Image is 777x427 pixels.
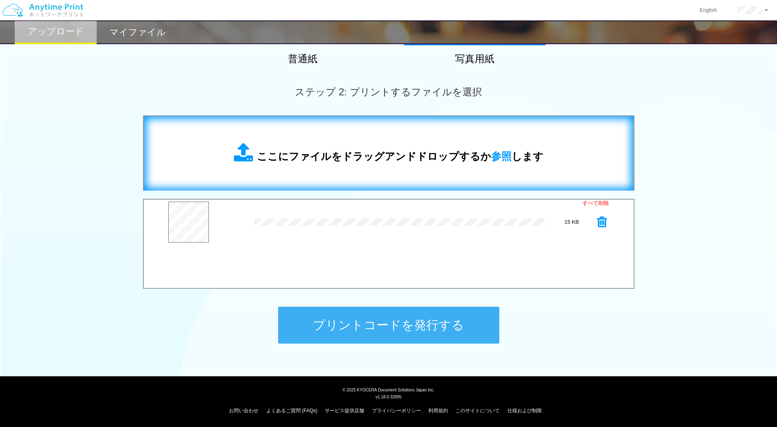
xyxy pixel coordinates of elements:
[342,387,435,392] span: © 2025 KYOCERA Document Solutions Japan Inc.
[295,86,482,97] span: ステップ 2: プリントするファイルを選択
[278,307,499,344] button: プリントコードを発行する
[372,408,421,414] a: プライバシーポリシー
[582,200,609,207] a: すべて削除
[231,54,374,64] h2: 普通紙
[229,408,258,414] a: お問い合わせ
[455,408,500,414] a: このサイトについて
[403,54,546,64] h2: 写真用紙
[376,394,401,399] span: v1.18.0.32895
[266,408,317,414] a: よくあるご質問 (FAQs)
[491,151,512,162] span: 参照
[109,27,166,37] h2: マイファイル
[325,408,364,414] a: サービス提供店舗
[428,408,448,414] a: 利用規約
[28,27,84,36] h2: アップロード
[546,218,597,226] div: 15 KB
[507,408,542,414] a: 仕様および制限
[257,151,544,162] span: ここにファイルをドラッグアンドドロップするか します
